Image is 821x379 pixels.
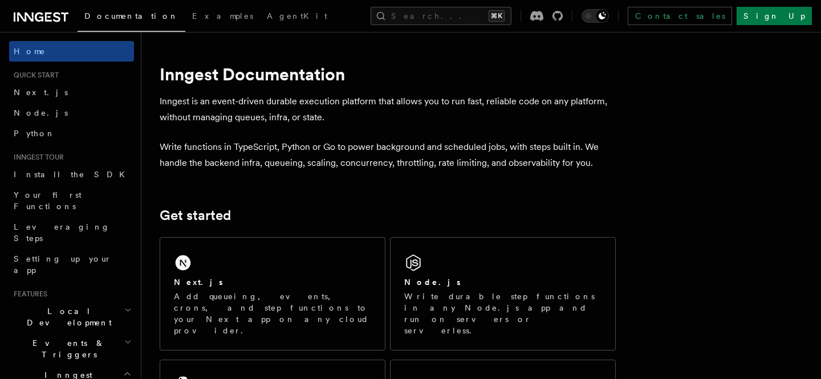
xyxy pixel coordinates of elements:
a: Contact sales [628,7,732,25]
button: Search...⌘K [371,7,511,25]
a: Leveraging Steps [9,217,134,248]
span: Leveraging Steps [14,222,110,243]
p: Write functions in TypeScript, Python or Go to power background and scheduled jobs, with steps bu... [160,139,616,171]
span: Examples [192,11,253,21]
span: Install the SDK [14,170,132,179]
a: Node.jsWrite durable step functions in any Node.js app and run on servers or serverless. [390,237,616,351]
p: Inngest is an event-driven durable execution platform that allows you to run fast, reliable code ... [160,93,616,125]
a: Sign Up [737,7,812,25]
span: Home [14,46,46,57]
span: Features [9,290,47,299]
kbd: ⌘K [489,10,505,22]
a: Examples [185,3,260,31]
span: Local Development [9,305,124,328]
a: Install the SDK [9,164,134,185]
button: Events & Triggers [9,333,134,365]
a: Next.jsAdd queueing, events, crons, and step functions to your Next app on any cloud provider. [160,237,385,351]
a: Setting up your app [9,248,134,280]
span: Documentation [84,11,178,21]
p: Add queueing, events, crons, and step functions to your Next app on any cloud provider. [174,291,371,336]
span: Python [14,129,55,138]
span: Next.js [14,88,68,97]
a: Home [9,41,134,62]
button: Local Development [9,301,134,333]
a: Next.js [9,82,134,103]
a: Documentation [78,3,185,32]
a: Node.js [9,103,134,123]
h2: Node.js [404,276,461,288]
span: Node.js [14,108,68,117]
a: Get started [160,207,231,223]
span: Events & Triggers [9,337,124,360]
span: Setting up your app [14,254,112,275]
a: Your first Functions [9,185,134,217]
span: AgentKit [267,11,327,21]
p: Write durable step functions in any Node.js app and run on servers or serverless. [404,291,601,336]
span: Inngest tour [9,153,64,162]
span: Quick start [9,71,59,80]
button: Toggle dark mode [582,9,609,23]
span: Your first Functions [14,190,82,211]
a: AgentKit [260,3,334,31]
h1: Inngest Documentation [160,64,616,84]
h2: Next.js [174,276,223,288]
a: Python [9,123,134,144]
